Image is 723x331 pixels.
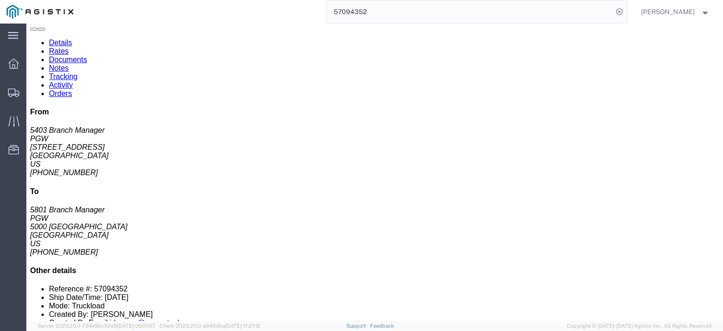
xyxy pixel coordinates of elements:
span: Jesse Jordan [641,7,695,17]
span: [DATE] 09:51:07 [117,323,155,329]
span: Copyright © [DATE]-[DATE] Agistix Inc., All Rights Reserved [567,322,712,330]
img: logo [7,5,73,19]
input: Search for shipment number, reference number [327,0,613,23]
a: Support [346,323,370,329]
span: Client: 2025.20.0-e640dba [160,323,260,329]
a: Feedback [370,323,394,329]
span: [DATE] 17:21:12 [225,323,260,329]
span: Server: 2025.20.0-734e5bc92d9 [38,323,155,329]
button: [PERSON_NAME] [641,6,710,17]
iframe: FS Legacy Container [26,24,723,321]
